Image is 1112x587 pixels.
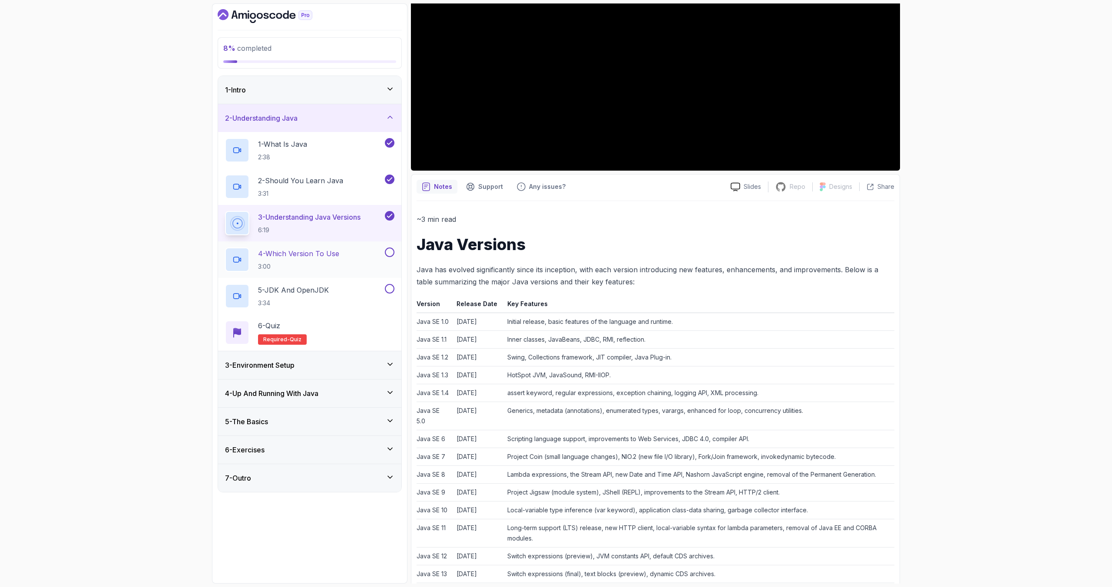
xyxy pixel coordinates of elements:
[417,331,453,349] td: Java SE 1.1
[225,175,394,199] button: 2-Should You Learn Java3:31
[724,182,768,191] a: Slides
[417,384,453,402] td: Java SE 1.4
[453,484,504,501] td: [DATE]
[417,349,453,366] td: Java SE 1.2
[504,366,894,384] td: HotSpot JVM, JavaSound, RMI-IIOP.
[504,313,894,331] td: Initial release, basic features of the language and runtime.
[225,473,251,483] h3: 7 - Outro
[258,212,361,222] p: 3 - Understanding Java Versions
[225,445,265,455] h3: 6 - Exercises
[512,180,571,194] button: Feedback button
[258,153,307,162] p: 2:38
[218,436,401,464] button: 6-Exercises
[504,430,894,448] td: Scripting language support, improvements to Web Services, JDBC 4.0, compiler API.
[417,430,453,448] td: Java SE 6
[417,313,453,331] td: Java SE 1.0
[225,247,394,272] button: 4-Which Version To Use3:00
[258,175,343,186] p: 2 - Should You Learn Java
[225,211,394,235] button: 3-Understanding Java Versions6:19
[218,464,401,492] button: 7-Outro
[504,298,894,313] th: Key Features
[417,501,453,519] td: Java SE 10
[453,366,504,384] td: [DATE]
[504,331,894,349] td: Inner classes, JavaBeans, JDBC, RMI, reflection.
[225,388,318,399] h3: 4 - Up And Running With Java
[453,430,504,448] td: [DATE]
[417,484,453,501] td: Java SE 9
[258,189,343,198] p: 3:31
[258,262,339,271] p: 3:00
[417,366,453,384] td: Java SE 1.3
[417,402,453,430] td: Java SE 5.0
[504,547,894,565] td: Switch expressions (preview), JVM constants API, default CDS archives.
[417,264,894,288] p: Java has evolved significantly since its inception, with each version introducing new features, e...
[504,565,894,583] td: Switch expressions (final), text blocks (preview), dynamic CDS archives.
[218,9,332,23] a: Dashboard
[504,466,894,484] td: Lambda expressions, the Stream API, new Date and Time API, Nashorn JavaScript engine, removal of ...
[218,76,401,104] button: 1-Intro
[529,182,566,191] p: Any issues?
[258,285,329,295] p: 5 - JDK And OpenJDK
[453,565,504,583] td: [DATE]
[225,360,295,370] h3: 3 - Environment Setup
[453,384,504,402] td: [DATE]
[258,139,307,149] p: 1 - What Is Java
[453,519,504,547] td: [DATE]
[417,298,453,313] th: Version
[225,85,246,95] h3: 1 - Intro
[258,299,329,307] p: 3:34
[218,351,401,379] button: 3-Environment Setup
[877,182,894,191] p: Share
[225,284,394,308] button: 5-JDK And OpenJDK3:34
[417,213,894,225] p: ~3 min read
[744,182,761,191] p: Slides
[504,402,894,430] td: Generics, metadata (annotations), enumerated types, varargs, enhanced for loop, concurrency utili...
[453,501,504,519] td: [DATE]
[223,44,235,53] span: 8 %
[417,547,453,565] td: Java SE 12
[504,501,894,519] td: Local-variable type inference (var keyword), application class-data sharing, garbage collector in...
[453,313,504,331] td: [DATE]
[417,519,453,547] td: Java SE 11
[258,226,361,234] p: 6:19
[218,379,401,407] button: 4-Up And Running With Java
[829,182,852,191] p: Designs
[263,336,290,343] span: Required-
[453,448,504,466] td: [DATE]
[417,466,453,484] td: Java SE 8
[225,113,298,123] h3: 2 - Understanding Java
[258,320,280,331] p: 6 - Quiz
[218,104,401,132] button: 2-Understanding Java
[504,484,894,501] td: Project Jigsaw (module system), JShell (REPL), improvements to the Stream API, HTTP/2 client.
[504,384,894,402] td: assert keyword, regular expressions, exception chaining, logging API, XML processing.
[218,408,401,435] button: 5-The Basics
[225,416,268,427] h3: 5 - The Basics
[225,320,394,345] button: 6-QuizRequired-quiz
[223,44,271,53] span: completed
[453,331,504,349] td: [DATE]
[453,349,504,366] td: [DATE]
[225,138,394,162] button: 1-What Is Java2:38
[258,248,339,259] p: 4 - Which Version To Use
[478,182,503,191] p: Support
[504,349,894,366] td: Swing, Collections framework, JIT compiler, Java Plug-in.
[859,182,894,191] button: Share
[504,519,894,547] td: Long-term support (LTS) release, new HTTP client, local-variable syntax for lambda parameters, re...
[790,182,805,191] p: Repo
[461,180,508,194] button: Support button
[417,236,894,253] h1: Java Versions
[504,448,894,466] td: Project Coin (small language changes), NIO.2 (new file I/O library), Fork/Join framework, invoked...
[453,547,504,565] td: [DATE]
[453,402,504,430] td: [DATE]
[453,466,504,484] td: [DATE]
[417,448,453,466] td: Java SE 7
[290,336,301,343] span: quiz
[453,298,504,313] th: Release Date
[417,565,453,583] td: Java SE 13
